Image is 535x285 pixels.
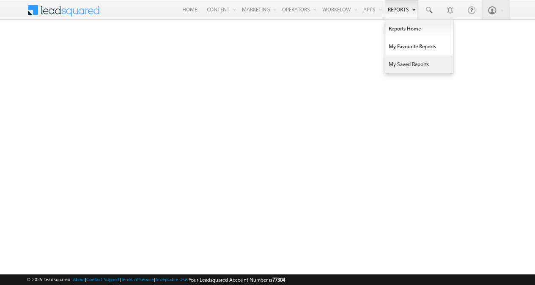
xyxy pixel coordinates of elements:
a: Acceptable Use [155,277,187,282]
a: Contact Support [86,277,120,282]
span: © 2025 LeadSquared | | | | | [27,276,285,284]
span: 77304 [272,277,285,283]
a: Terms of Service [121,277,154,282]
a: My Saved Reports [385,55,453,73]
a: My Favourite Reports [385,38,453,55]
span: Your Leadsquared Account Number is [189,277,285,283]
a: Reports Home [385,20,453,38]
a: About [73,277,85,282]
